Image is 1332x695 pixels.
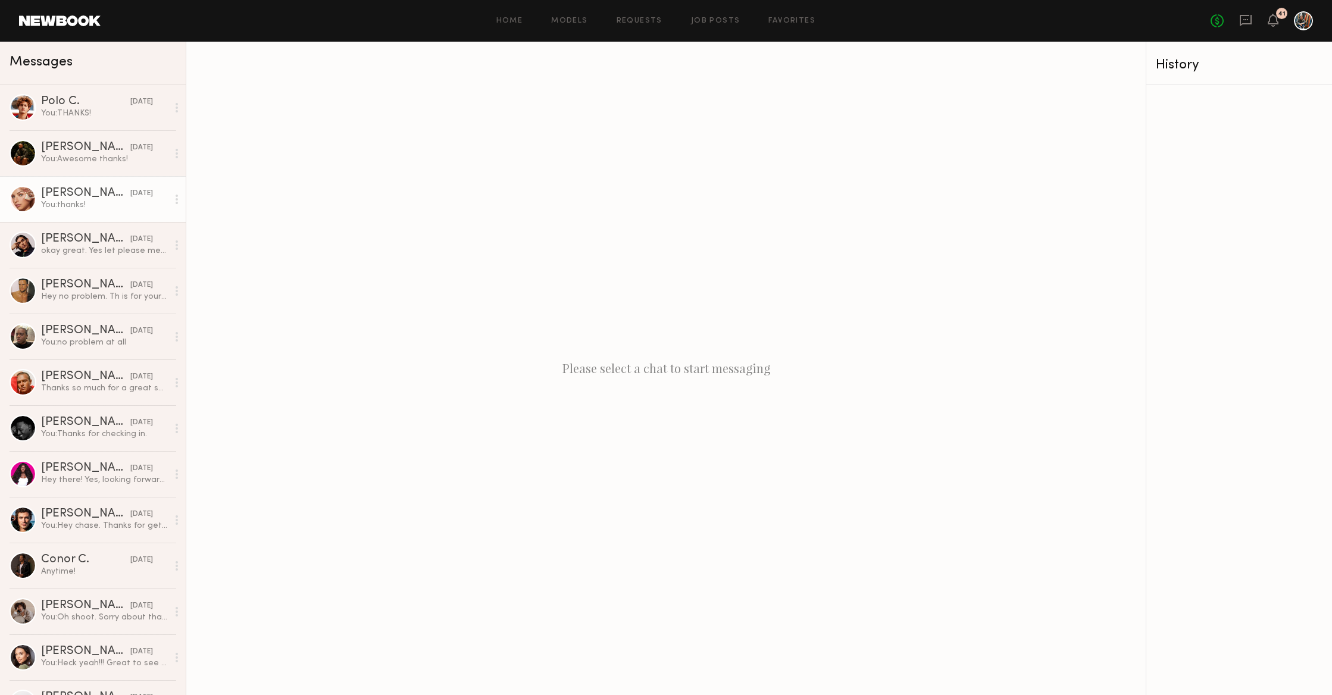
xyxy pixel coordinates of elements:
[41,658,168,669] div: You: Heck yeah!!! Great to see you again.
[41,462,130,474] div: [PERSON_NAME]
[41,325,130,337] div: [PERSON_NAME]
[1278,11,1286,17] div: 41
[130,325,153,337] div: [DATE]
[130,509,153,520] div: [DATE]
[41,612,168,623] div: You: Oh shoot. Sorry about that, totally thought I had my settings set to LA.
[41,279,130,291] div: [PERSON_NAME]
[768,17,815,25] a: Favorites
[691,17,740,25] a: Job Posts
[496,17,523,25] a: Home
[41,646,130,658] div: [PERSON_NAME]
[41,371,130,383] div: [PERSON_NAME]
[41,566,168,577] div: Anytime!
[41,199,168,211] div: You: thanks!
[130,142,153,154] div: [DATE]
[130,646,153,658] div: [DATE]
[551,17,587,25] a: Models
[41,428,168,440] div: You: Thanks for checking in.
[130,371,153,383] div: [DATE]
[41,508,130,520] div: [PERSON_NAME]
[130,188,153,199] div: [DATE]
[130,96,153,108] div: [DATE]
[41,245,168,256] div: okay great. Yes let please me know in advance for the next one
[41,187,130,199] div: [PERSON_NAME]
[41,554,130,566] div: Conor C.
[41,96,130,108] div: Polo C.
[617,17,662,25] a: Requests
[41,520,168,531] div: You: Hey chase. Thanks for getting back to me. We already booked another model but will keep you ...
[130,234,153,245] div: [DATE]
[10,55,73,69] span: Messages
[1156,58,1322,72] div: History
[41,154,168,165] div: You: Awesome thanks!
[41,291,168,302] div: Hey no problem. Th is for your consideration. Let’s stay in touch
[41,600,130,612] div: [PERSON_NAME]
[41,108,168,119] div: You: THANKS!
[41,233,130,245] div: [PERSON_NAME]
[41,417,130,428] div: [PERSON_NAME]
[130,600,153,612] div: [DATE]
[41,383,168,394] div: Thanks so much for a great shoot — had a blast! Looking forward to working together again down th...
[130,463,153,474] div: [DATE]
[130,280,153,291] div: [DATE]
[130,555,153,566] div: [DATE]
[130,417,153,428] div: [DATE]
[186,42,1146,695] div: Please select a chat to start messaging
[41,337,168,348] div: You: no problem at all
[41,142,130,154] div: [PERSON_NAME]
[41,474,168,486] div: Hey there! Yes, looking forward to it :) My email is: [EMAIL_ADDRESS][DOMAIN_NAME]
